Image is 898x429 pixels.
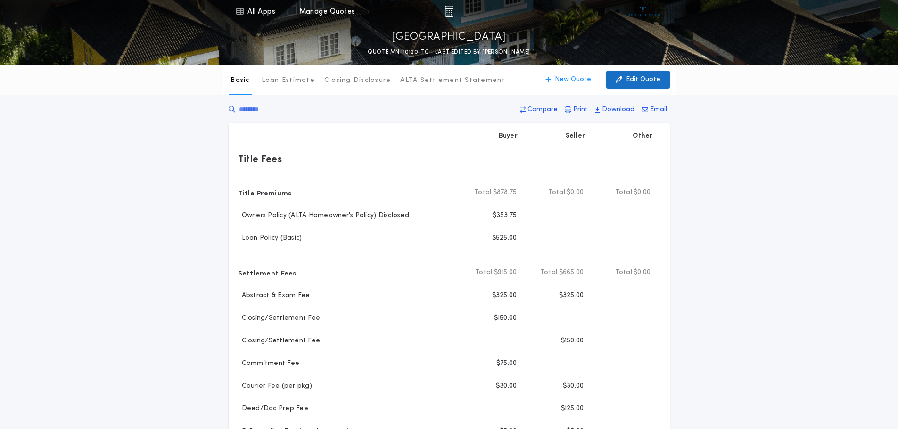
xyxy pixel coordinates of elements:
[555,75,591,84] p: New Quote
[626,75,660,84] p: Edit Quote
[573,105,588,114] p: Print
[492,234,517,243] p: $525.00
[615,268,634,277] b: Total:
[238,381,312,391] p: Courier Fee (per pkg)
[548,188,567,197] b: Total:
[527,105,558,114] p: Compare
[562,101,591,118] button: Print
[324,76,391,85] p: Closing Disclosure
[238,404,308,413] p: Deed/Doc Prep Fee
[639,101,670,118] button: Email
[494,314,517,323] p: $150.00
[634,188,651,197] span: $0.00
[494,268,517,277] span: $915.00
[238,359,300,368] p: Commitment Fee
[493,211,517,220] p: $353.75
[238,265,297,280] p: Settlement Fees
[633,131,652,141] p: Other
[634,268,651,277] span: $0.00
[496,359,517,368] p: $75.00
[650,105,667,114] p: Email
[492,291,517,300] p: $325.00
[231,76,249,85] p: Basic
[238,291,310,300] p: Abstract & Exam Fee
[400,76,505,85] p: ALTA Settlement Statement
[592,101,637,118] button: Download
[563,381,584,391] p: $30.00
[567,188,584,197] span: $0.00
[238,234,302,243] p: Loan Policy (Basic)
[496,381,517,391] p: $30.00
[368,48,530,57] p: QUOTE MN-10120-TC - LAST EDITED BY [PERSON_NAME]
[561,336,584,346] p: $150.00
[262,76,315,85] p: Loan Estimate
[559,291,584,300] p: $325.00
[517,101,560,118] button: Compare
[238,314,321,323] p: Closing/Settlement Fee
[536,71,601,89] button: New Quote
[238,336,321,346] p: Closing/Settlement Fee
[559,268,584,277] span: $665.00
[392,30,506,45] p: [GEOGRAPHIC_DATA]
[493,188,517,197] span: $878.75
[475,268,494,277] b: Total:
[540,268,559,277] b: Total:
[625,7,660,16] img: vs-icon
[561,404,584,413] p: $125.00
[615,188,634,197] b: Total:
[606,71,670,89] button: Edit Quote
[566,131,585,141] p: Seller
[499,131,518,141] p: Buyer
[474,188,493,197] b: Total:
[445,6,453,17] img: img
[238,151,282,166] p: Title Fees
[238,185,292,200] p: Title Premiums
[602,105,634,114] p: Download
[238,211,409,220] p: Owners Policy (ALTA Homeowner's Policy) Disclosed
